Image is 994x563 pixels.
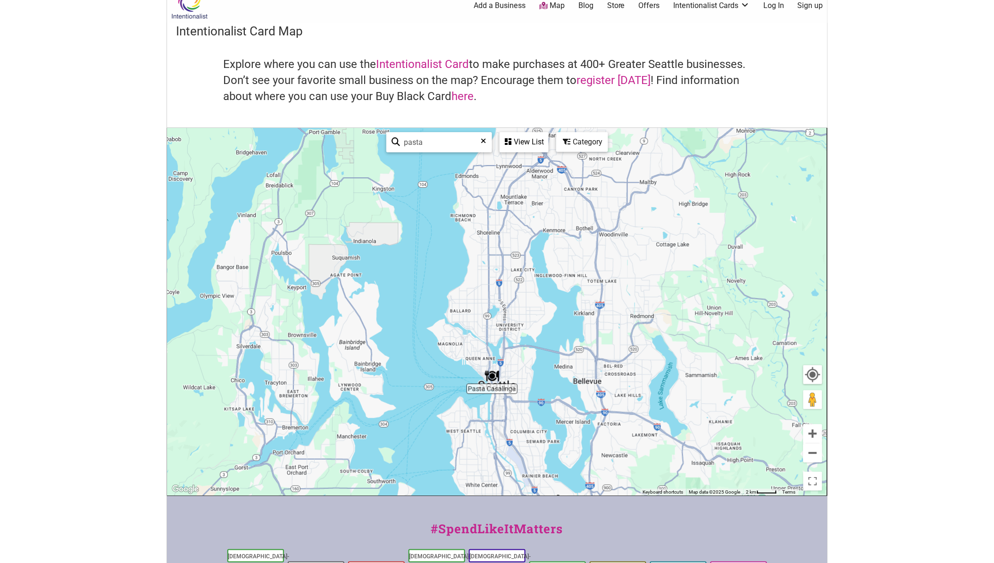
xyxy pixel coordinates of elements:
[401,133,486,151] input: Type to find and filter...
[802,471,823,492] button: Toggle fullscreen view
[452,90,474,103] a: here
[376,58,469,71] a: Intentionalist Card
[557,133,607,151] div: Category
[539,0,565,11] a: Map
[501,133,548,151] div: View List
[643,489,684,496] button: Keyboard shortcuts
[167,520,827,547] div: #SpendLikeItMatters
[689,489,741,495] span: Map data ©2025 Google
[763,0,784,11] a: Log In
[639,0,660,11] a: Offers
[746,489,757,495] span: 2 km
[803,365,822,384] button: Your Location
[578,0,593,11] a: Blog
[170,483,201,496] img: Google
[224,57,771,104] h4: Explore where you can use the to make purchases at 400+ Greater Seattle businesses. Don’t see you...
[176,23,818,40] h3: Intentionalist Card Map
[803,390,822,409] button: Drag Pegman onto the map to open Street View
[500,132,549,152] div: See a list of the visible businesses
[674,0,750,11] a: Intentionalist Cards
[607,0,625,11] a: Store
[170,483,201,496] a: Open this area in Google Maps (opens a new window)
[798,0,823,11] a: Sign up
[577,74,651,87] a: register [DATE]
[803,424,822,443] button: Zoom in
[743,489,780,496] button: Map Scale: 2 km per 39 pixels
[803,444,822,462] button: Zoom out
[783,489,796,495] a: Terms
[474,0,526,11] a: Add a Business
[485,369,499,383] div: Pasta Casalinga
[386,132,492,152] div: Type to search and filter
[556,132,608,152] div: Filter by category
